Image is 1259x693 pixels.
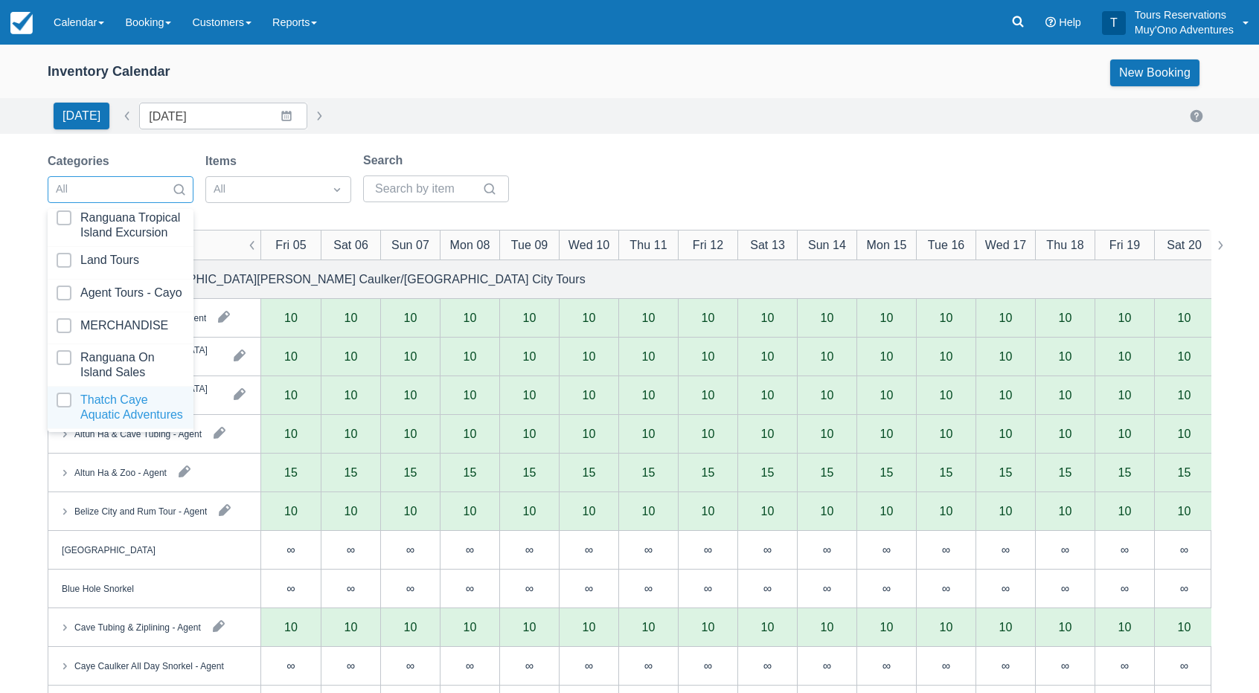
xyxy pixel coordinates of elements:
[761,389,775,401] div: 10
[74,465,167,479] div: Altun Ha & Zoo - Agent
[321,338,380,376] div: 10
[380,338,440,376] div: 10
[284,621,298,633] div: 10
[642,621,656,633] div: 10
[450,236,490,254] div: Mon 08
[559,531,618,570] div: ∞
[1002,660,1010,671] div: ∞
[704,582,712,594] div: ∞
[1046,236,1083,254] div: Thu 18
[559,570,618,608] div: ∞
[347,544,355,555] div: ∞
[1118,389,1132,401] div: 10
[678,570,737,608] div: ∞
[1035,531,1095,570] div: ∞
[702,428,715,439] div: 10
[321,570,380,608] div: ∞
[942,544,950,555] div: ∞
[916,338,976,376] div: 10
[345,505,358,517] div: 10
[1178,350,1191,362] div: 10
[618,338,678,376] div: 10
[880,389,894,401] div: 10
[440,531,499,570] div: ∞
[54,103,109,129] button: [DATE]
[642,505,656,517] div: 10
[880,350,894,362] div: 10
[404,466,417,478] div: 15
[1059,428,1072,439] div: 10
[585,544,593,555] div: ∞
[1035,570,1095,608] div: ∞
[999,466,1013,478] div: 15
[808,236,846,254] div: Sun 14
[1121,544,1129,555] div: ∞
[363,152,409,170] label: Search
[284,389,298,401] div: 10
[286,660,295,671] div: ∞
[464,389,477,401] div: 10
[1061,582,1069,594] div: ∞
[678,338,737,376] div: 10
[330,182,345,197] span: Dropdown icon
[404,621,417,633] div: 10
[1061,544,1069,555] div: ∞
[347,582,355,594] div: ∞
[629,236,667,254] div: Thu 11
[499,376,559,415] div: 10
[821,428,834,439] div: 10
[57,270,586,288] div: Agent Tours - [GEOGRAPHIC_DATA][PERSON_NAME] Caulker/[GEOGRAPHIC_DATA] City Tours
[345,312,358,323] div: 10
[523,312,536,323] div: 10
[1178,505,1191,517] div: 10
[880,466,894,478] div: 15
[985,236,1026,254] div: Wed 17
[1118,312,1132,323] div: 10
[940,350,953,362] div: 10
[856,376,916,415] div: 10
[880,428,894,439] div: 10
[1095,570,1154,608] div: ∞
[1121,582,1129,594] div: ∞
[821,621,834,633] div: 10
[1154,570,1214,608] div: ∞
[464,312,477,323] div: 10
[940,389,953,401] div: 10
[345,621,358,633] div: 10
[440,376,499,415] div: 10
[1109,236,1140,254] div: Fri 19
[702,505,715,517] div: 10
[1095,338,1154,376] div: 10
[464,505,477,517] div: 10
[999,312,1013,323] div: 10
[583,466,596,478] div: 15
[704,660,712,671] div: ∞
[1180,582,1188,594] div: ∞
[523,428,536,439] div: 10
[583,350,596,362] div: 10
[976,570,1035,608] div: ∞
[511,236,548,254] div: Tue 09
[763,660,772,671] div: ∞
[999,428,1013,439] div: 10
[275,236,306,254] div: Fri 05
[559,338,618,376] div: 10
[1059,389,1072,401] div: 10
[882,582,891,594] div: ∞
[1121,660,1129,671] div: ∞
[999,505,1013,517] div: 10
[10,12,33,34] img: checkfront-main-nav-mini-logo.png
[172,182,187,197] span: Search
[583,505,596,517] div: 10
[525,582,534,594] div: ∞
[523,389,536,401] div: 10
[464,428,477,439] div: 10
[1059,312,1072,323] div: 10
[761,466,775,478] div: 15
[523,466,536,478] div: 15
[867,236,907,254] div: Mon 15
[1118,350,1132,362] div: 10
[404,389,417,401] div: 10
[74,504,207,518] div: Belize City and Rum Tour - Agent
[1135,7,1234,22] p: Tours Reservations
